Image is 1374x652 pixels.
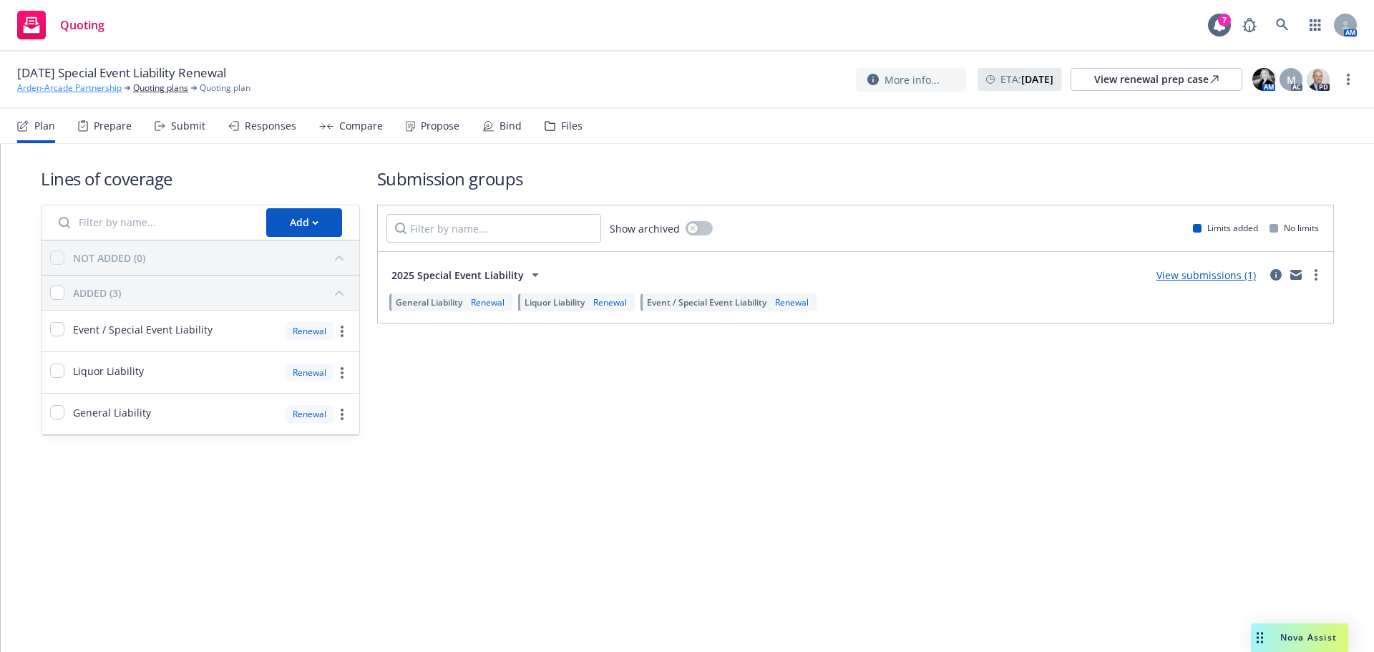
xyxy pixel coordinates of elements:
[386,261,549,289] button: 2025 Special Event Liability
[561,120,583,132] div: Files
[60,19,104,31] span: Quoting
[286,405,333,423] div: Renewal
[1301,11,1330,39] a: Switch app
[1280,631,1337,643] span: Nova Assist
[1021,72,1053,86] strong: [DATE]
[856,68,966,92] button: More info...
[290,209,318,236] div: Add
[41,167,360,190] h1: Lines of coverage
[133,82,188,94] a: Quoting plans
[73,286,121,301] div: ADDED (3)
[772,296,812,308] div: Renewal
[17,64,226,82] span: [DATE] Special Event Liability Renewal
[1340,71,1357,88] a: more
[1235,11,1264,39] a: Report a Bug
[1218,14,1231,26] div: 7
[421,120,459,132] div: Propose
[377,167,1334,190] h1: Submission groups
[333,406,351,423] a: more
[1252,68,1275,91] img: photo
[73,405,151,420] span: General Liability
[286,322,333,340] div: Renewal
[11,5,110,45] a: Quoting
[333,364,351,381] a: more
[333,323,351,340] a: more
[391,268,524,283] span: 2025 Special Event Liability
[1156,268,1256,282] a: View submissions (1)
[73,246,351,269] button: NOT ADDED (0)
[386,214,601,243] input: Filter by name...
[1268,11,1297,39] a: Search
[1307,266,1325,283] a: more
[468,296,507,308] div: Renewal
[610,221,680,236] span: Show archived
[1270,222,1319,234] div: No limits
[1287,266,1305,283] a: mail
[1287,72,1296,87] span: M
[73,364,144,379] span: Liquor Liability
[171,120,205,132] div: Submit
[1307,68,1330,91] img: photo
[266,208,342,237] button: Add
[1267,266,1285,283] a: circleInformation
[590,296,630,308] div: Renewal
[525,296,585,308] span: Liquor Liability
[885,72,940,87] span: More info...
[500,120,522,132] div: Bind
[647,296,766,308] span: Event / Special Event Liability
[50,208,258,237] input: Filter by name...
[339,120,383,132] div: Compare
[245,120,296,132] div: Responses
[34,120,55,132] div: Plan
[200,82,250,94] span: Quoting plan
[1193,222,1258,234] div: Limits added
[73,250,145,266] div: NOT ADDED (0)
[1251,623,1269,652] div: Drag to move
[1251,623,1348,652] button: Nova Assist
[1094,69,1219,90] div: View renewal prep case
[396,296,462,308] span: General Liability
[73,281,351,304] button: ADDED (3)
[94,120,132,132] div: Prepare
[1000,72,1053,87] span: ETA :
[286,364,333,381] div: Renewal
[17,82,122,94] a: Arden-Arcade Partnership
[73,322,213,337] span: Event / Special Event Liability
[1071,68,1242,91] a: View renewal prep case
